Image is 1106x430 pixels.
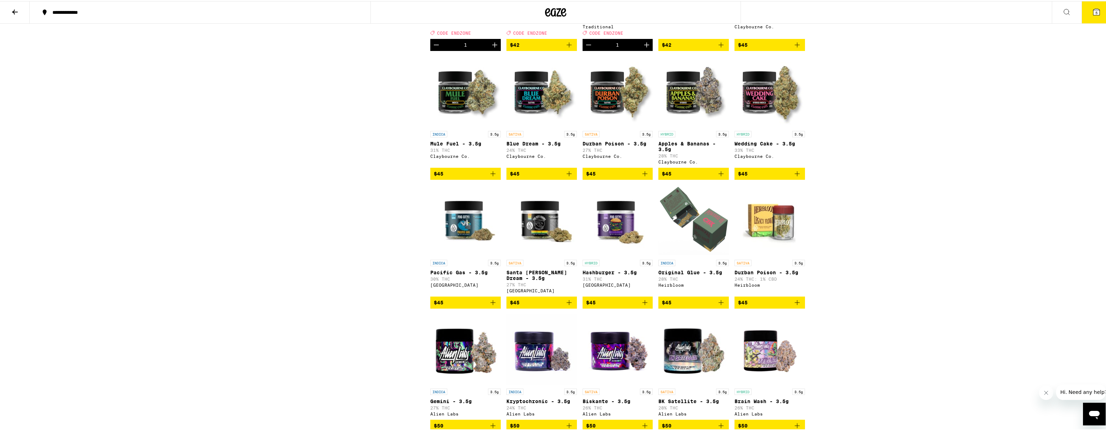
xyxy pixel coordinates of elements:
[434,299,443,304] span: $45
[506,56,577,167] a: Open page for Blue Dream - 3.5g from Claybourne Co.
[658,153,729,157] p: 28% THC
[506,313,577,419] a: Open page for Kryptochronic - 3.5g from Alien Labs
[506,411,577,415] div: Alien Labs
[792,259,805,265] p: 3.5g
[489,38,501,50] button: Increment
[583,411,653,415] div: Alien Labs
[640,130,653,136] p: 3.5g
[434,422,443,428] span: $50
[735,296,805,308] button: Add to bag
[506,147,577,151] p: 24% THC
[641,38,653,50] button: Increment
[583,405,653,409] p: 26% THC
[430,147,501,151] p: 31% THC
[738,170,748,176] span: $45
[716,130,729,136] p: 3.5g
[738,41,748,47] span: $45
[583,313,653,384] img: Alien Labs - Biskante - 3.5g
[662,41,671,47] span: $42
[583,147,653,151] p: 27% THC
[735,167,805,179] button: Add to bag
[735,388,751,394] p: HYBRID
[583,56,653,126] img: Claybourne Co. - Durban Poison - 3.5g
[658,140,729,151] p: Apples & Bananas - 3.5g
[658,411,729,415] div: Alien Labs
[716,388,729,394] p: 3.5g
[735,56,805,126] img: Claybourne Co. - Wedding Cake - 3.5g
[506,313,577,384] img: Alien Labs - Kryptochronic - 3.5g
[430,282,501,286] div: [GEOGRAPHIC_DATA]
[738,299,748,304] span: $45
[792,130,805,136] p: 3.5g
[1095,10,1098,14] span: 5
[735,282,805,286] div: Heirbloom
[735,184,805,296] a: Open page for Durban Poison - 3.5g from Heirbloom
[583,130,600,136] p: SATIVA
[506,130,523,136] p: SATIVA
[488,259,501,265] p: 3.5g
[735,130,751,136] p: HYBRID
[658,313,729,419] a: Open page for BK Satellite - 3.5g from Alien Labs
[658,130,675,136] p: HYBRID
[583,140,653,145] p: Durban Poison - 3.5g
[658,276,729,280] p: 28% THC
[564,130,577,136] p: 3.5g
[583,184,653,296] a: Open page for Hashburger - 3.5g from Fog City Farms
[658,388,675,394] p: SATIVA
[506,269,577,280] p: Santa [PERSON_NAME] Dream - 3.5g
[735,23,805,28] div: Claybourne Co.
[430,313,501,419] a: Open page for Gemini - 3.5g from Alien Labs
[583,276,653,280] p: 31% THC
[735,140,805,145] p: Wedding Cake - 3.5g
[506,296,577,308] button: Add to bag
[564,259,577,265] p: 3.5g
[658,184,729,296] a: Open page for Original Glue - 3.5g from Heirbloom
[506,56,577,126] img: Claybourne Co. - Blue Dream - 3.5g
[658,397,729,403] p: BK Satellite - 3.5g
[662,170,671,176] span: $45
[586,299,596,304] span: $45
[430,153,501,157] div: Claybourne Co.
[658,296,729,308] button: Add to bag
[735,397,805,403] p: Brain Wash - 3.5g
[735,313,805,419] a: Open page for Brain Wash - 3.5g from Alien Labs
[658,405,729,409] p: 28% THC
[510,422,520,428] span: $50
[430,130,447,136] p: INDICA
[583,269,653,274] p: Hashburger - 3.5g
[735,184,805,255] img: Heirbloom - Durban Poison - 3.5g
[735,276,805,280] p: 24% THC: 1% CBD
[430,167,501,179] button: Add to bag
[1083,402,1106,424] iframe: Button to launch messaging window
[434,170,443,176] span: $45
[506,38,577,50] button: Add to bag
[583,296,653,308] button: Add to bag
[1039,385,1053,399] iframe: Close message
[430,388,447,394] p: INDICA
[738,422,748,428] span: $50
[510,41,520,47] span: $42
[430,269,501,274] p: Pacific Gas - 3.5g
[583,167,653,179] button: Add to bag
[430,56,501,167] a: Open page for Mule Fuel - 3.5g from Claybourne Co.
[464,41,467,47] div: 1
[430,313,501,384] img: Alien Labs - Gemini - 3.5g
[430,296,501,308] button: Add to bag
[510,299,520,304] span: $45
[583,397,653,403] p: Biskante - 3.5g
[735,259,751,265] p: SATIVA
[716,259,729,265] p: 3.5g
[662,422,671,428] span: $50
[658,313,729,384] img: Alien Labs - BK Satellite - 3.5g
[430,184,501,296] a: Open page for Pacific Gas - 3.5g from Fog City Farms
[735,147,805,151] p: 33% THC
[510,170,520,176] span: $45
[1056,383,1106,399] iframe: Message from company
[658,56,729,167] a: Open page for Apples & Bananas - 3.5g from Claybourne Co.
[506,281,577,286] p: 27% THC
[430,411,501,415] div: Alien Labs
[430,38,442,50] button: Decrement
[658,269,729,274] p: Original Glue - 3.5g
[430,184,501,255] img: Fog City Farms - Pacific Gas - 3.5g
[583,313,653,419] a: Open page for Biskante - 3.5g from Alien Labs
